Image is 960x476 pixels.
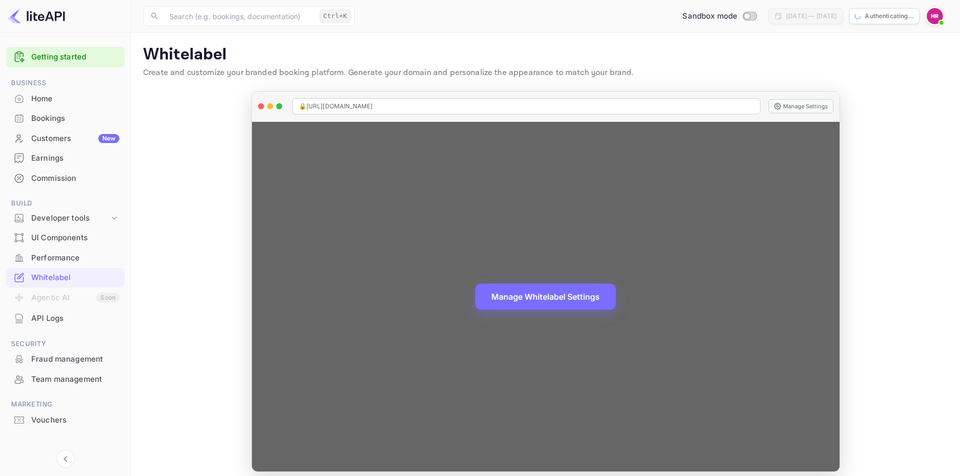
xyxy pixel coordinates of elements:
[31,313,119,324] div: API Logs
[31,374,119,385] div: Team management
[682,11,737,22] span: Sandbox mode
[6,78,124,89] span: Business
[8,8,65,24] img: LiteAPI logo
[475,284,616,310] button: Manage Whitelabel Settings
[6,109,124,127] a: Bookings
[6,309,124,327] a: API Logs
[6,248,124,268] div: Performance
[6,198,124,209] span: Build
[6,129,124,149] div: CustomersNew
[299,102,373,111] span: 🔒 [URL][DOMAIN_NAME]
[6,350,124,368] a: Fraud management
[786,12,837,21] div: [DATE] — [DATE]
[6,228,124,247] a: UI Components
[31,232,119,244] div: UI Components
[6,370,124,389] div: Team management
[31,213,109,224] div: Developer tools
[6,149,124,168] div: Earnings
[6,338,124,350] span: Security
[143,67,948,79] p: Create and customize your branded booking platform. Generate your domain and personalize the appe...
[6,399,124,410] span: Marketing
[31,93,119,105] div: Home
[6,350,124,369] div: Fraud management
[6,248,124,267] a: Performance
[31,153,119,164] div: Earnings
[31,51,119,63] a: Getting started
[6,411,124,430] div: Vouchers
[6,210,124,227] div: Developer tools
[31,415,119,426] div: Vouchers
[6,268,124,287] a: Whitelabel
[6,89,124,108] a: Home
[6,47,124,67] div: Getting started
[6,309,124,328] div: API Logs
[6,129,124,148] a: CustomersNew
[678,11,760,22] div: Switch to Production mode
[56,450,75,468] button: Collapse navigation
[31,252,119,264] div: Performance
[319,10,351,23] div: Ctrl+K
[31,113,119,124] div: Bookings
[163,6,315,26] input: Search (e.g. bookings, documentation)
[927,8,943,24] img: Hugo Ruano
[6,149,124,167] a: Earnings
[6,89,124,109] div: Home
[6,169,124,187] a: Commission
[6,169,124,188] div: Commission
[6,268,124,288] div: Whitelabel
[6,411,124,429] a: Vouchers
[865,12,914,21] p: Authenticating...
[31,133,119,145] div: Customers
[98,134,119,143] div: New
[31,173,119,184] div: Commission
[31,354,119,365] div: Fraud management
[143,45,948,65] p: Whitelabel
[6,109,124,128] div: Bookings
[6,228,124,248] div: UI Components
[31,272,119,284] div: Whitelabel
[769,99,834,113] button: Manage Settings
[6,370,124,388] a: Team management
